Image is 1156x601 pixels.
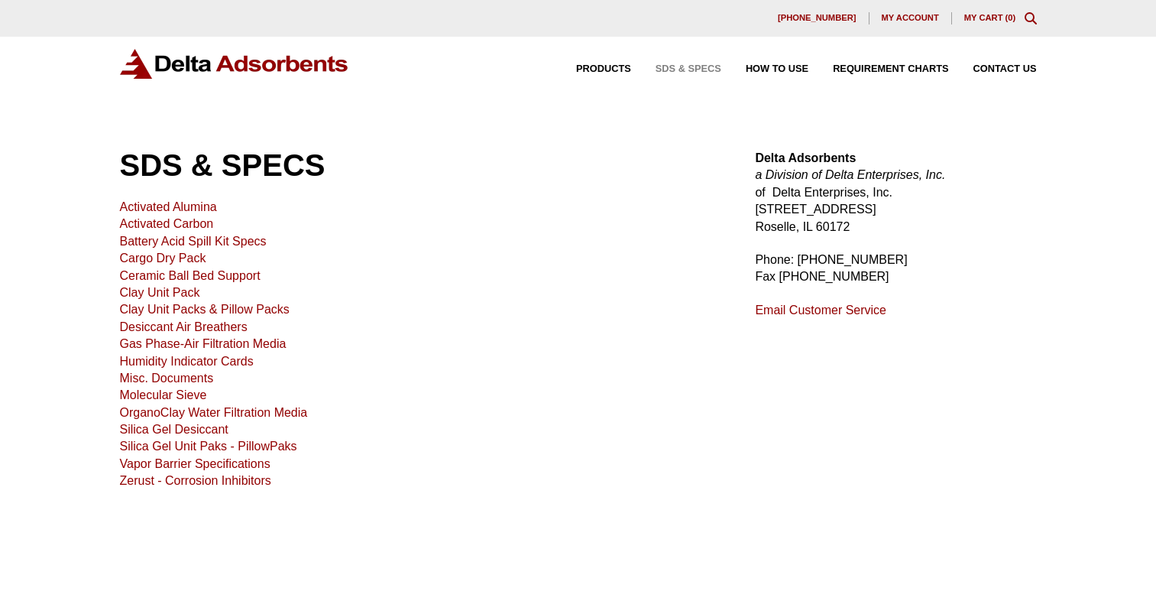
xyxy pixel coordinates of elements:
[120,406,308,419] a: OrganoClay Water Filtration Media
[120,337,287,350] a: Gas Phase-Air Filtration Media
[120,388,207,401] a: Molecular Sieve
[120,217,214,230] a: Activated Carbon
[120,423,228,436] a: Silica Gel Desiccant
[120,372,214,385] a: Misc. Documents
[1008,13,1012,22] span: 0
[120,355,254,368] a: Humidity Indicator Cards
[656,64,721,74] span: SDS & SPECS
[964,13,1016,22] a: My Cart (0)
[721,64,808,74] a: How to Use
[576,64,631,74] span: Products
[120,150,719,180] h1: SDS & SPECS
[778,14,856,22] span: [PHONE_NUMBER]
[755,151,856,164] strong: Delta Adsorbents
[552,64,631,74] a: Products
[1025,12,1037,24] div: Toggle Modal Content
[631,64,721,74] a: SDS & SPECS
[755,252,1036,286] p: Phone: [PHONE_NUMBER] Fax [PHONE_NUMBER]
[882,14,939,22] span: My account
[120,252,206,265] a: Cargo Dry Pack
[120,49,349,79] img: Delta Adsorbents
[755,304,886,317] a: Email Customer Service
[746,64,808,74] span: How to Use
[755,150,1036,236] p: of Delta Enterprises, Inc. [STREET_ADDRESS] Roselle, IL 60172
[120,269,261,282] a: Ceramic Ball Bed Support
[808,64,948,74] a: Requirement Charts
[869,12,952,24] a: My account
[949,64,1037,74] a: Contact Us
[766,12,869,24] a: [PHONE_NUMBER]
[120,440,297,453] a: Silica Gel Unit Paks - PillowPaks
[120,200,217,213] a: Activated Alumina
[120,474,271,487] a: Zerust - Corrosion Inhibitors
[120,457,270,470] a: Vapor Barrier Specifications
[755,168,945,181] em: a Division of Delta Enterprises, Inc.
[120,235,267,248] a: Battery Acid Spill Kit Specs
[833,64,948,74] span: Requirement Charts
[120,286,200,299] a: Clay Unit Pack
[973,64,1037,74] span: Contact Us
[120,303,290,316] a: Clay Unit Packs & Pillow Packs
[120,320,248,333] a: Desiccant Air Breathers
